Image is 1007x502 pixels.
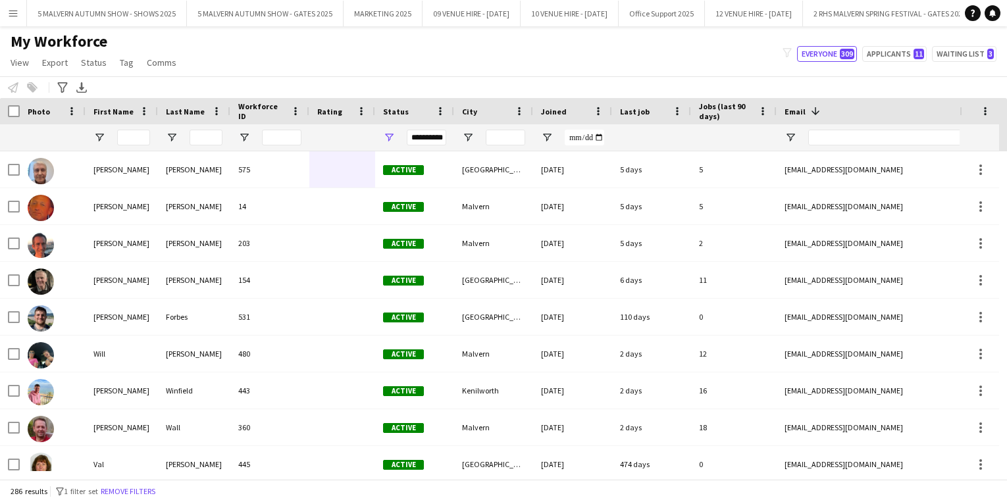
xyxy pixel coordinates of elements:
[454,372,533,409] div: Kenilworth
[454,336,533,372] div: Malvern
[705,1,803,26] button: 12 VENUE HIRE - [DATE]
[190,130,222,145] input: Last Name Filter Input
[691,336,777,372] div: 12
[785,132,796,143] button: Open Filter Menu
[86,151,158,188] div: [PERSON_NAME]
[691,299,777,335] div: 0
[383,276,424,286] span: Active
[187,1,344,26] button: 5 MALVERN AUTUMN SHOW - GATES 2025
[612,151,691,188] div: 5 days
[486,130,525,145] input: City Filter Input
[98,484,158,499] button: Remove filters
[166,132,178,143] button: Open Filter Menu
[158,446,230,482] div: [PERSON_NAME]
[462,132,474,143] button: Open Filter Menu
[383,132,395,143] button: Open Filter Menu
[691,188,777,224] div: 5
[612,409,691,445] div: 2 days
[262,130,301,145] input: Workforce ID Filter Input
[86,262,158,298] div: [PERSON_NAME]
[619,1,705,26] button: Office Support 2025
[28,107,50,116] span: Photo
[76,54,112,71] a: Status
[533,372,612,409] div: [DATE]
[230,188,309,224] div: 14
[230,372,309,409] div: 443
[238,101,286,121] span: Workforce ID
[533,262,612,298] div: [DATE]
[230,225,309,261] div: 203
[785,107,806,116] span: Email
[93,107,134,116] span: First Name
[158,225,230,261] div: [PERSON_NAME]
[533,188,612,224] div: [DATE]
[166,107,205,116] span: Last Name
[28,379,54,405] img: Karen Winfield
[93,132,105,143] button: Open Filter Menu
[383,349,424,359] span: Active
[454,188,533,224] div: Malvern
[533,446,612,482] div: [DATE]
[914,49,924,59] span: 11
[86,409,158,445] div: [PERSON_NAME]
[797,46,857,62] button: Everyone309
[158,262,230,298] div: [PERSON_NAME]
[383,202,424,212] span: Active
[691,151,777,188] div: 5
[28,232,54,258] img: William Turnbull
[117,130,150,145] input: First Name Filter Input
[454,299,533,335] div: [GEOGRAPHIC_DATA]
[383,165,424,175] span: Active
[454,409,533,445] div: Malvern
[932,46,996,62] button: Waiting list3
[42,57,68,68] span: Export
[37,54,73,71] a: Export
[541,107,567,116] span: Joined
[230,336,309,372] div: 480
[230,151,309,188] div: 575
[612,262,691,298] div: 6 days
[612,299,691,335] div: 110 days
[620,107,650,116] span: Last job
[533,299,612,335] div: [DATE]
[691,372,777,409] div: 16
[158,336,230,372] div: [PERSON_NAME]
[454,446,533,482] div: [GEOGRAPHIC_DATA]
[86,336,158,372] div: Will
[86,299,158,335] div: [PERSON_NAME]
[28,305,54,332] img: William Forbes
[230,446,309,482] div: 445
[383,107,409,116] span: Status
[28,158,54,184] img: Terry Barrett
[86,446,158,482] div: Val
[230,262,309,298] div: 154
[383,386,424,396] span: Active
[27,1,187,26] button: 5 MALVERN AUTUMN SHOW - SHOWS 2025
[454,262,533,298] div: [GEOGRAPHIC_DATA]
[454,225,533,261] div: Malvern
[230,409,309,445] div: 360
[533,409,612,445] div: [DATE]
[803,1,977,26] button: 2 RHS MALVERN SPRING FESTIVAL - GATES 2025
[462,107,477,116] span: City
[612,336,691,372] div: 2 days
[541,132,553,143] button: Open Filter Menu
[5,54,34,71] a: View
[142,54,182,71] a: Comms
[28,268,54,295] img: James Pickett
[612,225,691,261] div: 5 days
[987,49,994,59] span: 3
[81,57,107,68] span: Status
[11,57,29,68] span: View
[317,107,342,116] span: Rating
[158,372,230,409] div: Winfield
[565,130,604,145] input: Joined Filter Input
[230,299,309,335] div: 531
[120,57,134,68] span: Tag
[533,151,612,188] div: [DATE]
[64,486,98,496] span: 1 filter set
[840,49,854,59] span: 309
[699,101,753,121] span: Jobs (last 90 days)
[423,1,521,26] button: 09 VENUE HIRE - [DATE]
[158,151,230,188] div: [PERSON_NAME]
